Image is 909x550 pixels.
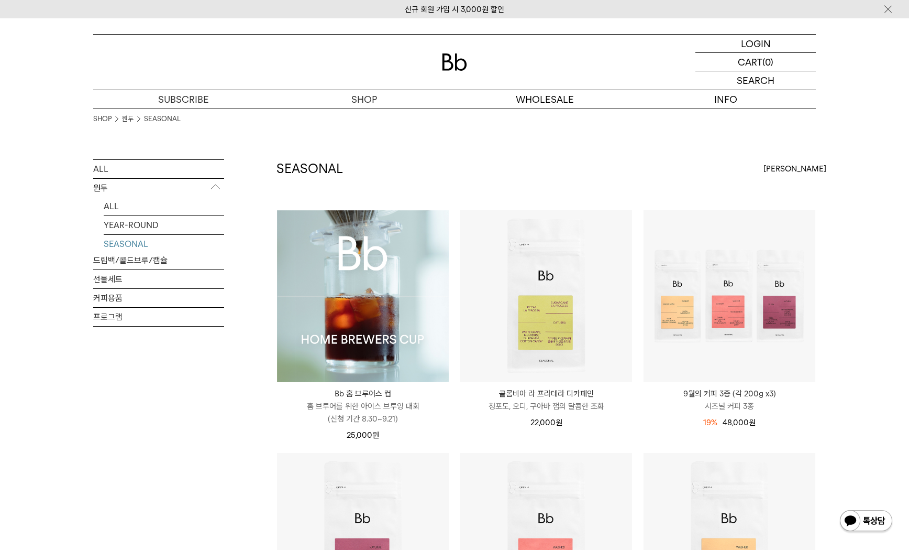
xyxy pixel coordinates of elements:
[723,418,756,427] span: 48,000
[104,216,224,234] a: YEAR-ROUND
[277,387,449,425] a: Bb 홈 브루어스 컵 홈 브루어를 위한 아이스 브루잉 대회(신청 기간 8.30~9.21)
[104,197,224,215] a: ALL
[635,90,816,109] p: INFO
[695,53,816,71] a: CART (0)
[442,53,467,71] img: 로고
[93,179,224,198] p: 원두
[644,210,815,382] img: 9월의 커피 3종 (각 200g x3)
[93,251,224,269] a: 드립백/콜드브루/캡슐
[274,90,454,109] a: SHOP
[460,387,632,400] p: 콜롬비아 라 프라데라 디카페인
[460,400,632,413] p: 청포도, 오디, 구아바 잼의 달콤한 조화
[372,430,379,440] span: 원
[695,35,816,53] a: LOGIN
[763,163,826,175] span: [PERSON_NAME]
[93,90,274,109] a: SUBSCRIBE
[347,430,379,440] span: 25,000
[93,114,112,124] a: SHOP
[276,160,343,178] h2: SEASONAL
[93,308,224,326] a: 프로그램
[277,387,449,400] p: Bb 홈 브루어스 컵
[454,90,635,109] p: WHOLESALE
[741,35,771,52] p: LOGIN
[644,400,815,413] p: 시즈널 커피 3종
[644,387,815,413] a: 9월의 커피 3종 (각 200g x3) 시즈널 커피 3종
[104,235,224,253] a: SEASONAL
[839,509,893,534] img: 카카오톡 채널 1:1 채팅 버튼
[460,210,632,382] img: 콜롬비아 라 프라데라 디카페인
[460,387,632,413] a: 콜롬비아 라 프라데라 디카페인 청포도, 오디, 구아바 잼의 달콤한 조화
[277,400,449,425] p: 홈 브루어를 위한 아이스 브루잉 대회 (신청 기간 8.30~9.21)
[703,416,717,429] div: 19%
[749,418,756,427] span: 원
[737,71,774,90] p: SEARCH
[93,160,224,178] a: ALL
[405,5,504,14] a: 신규 회원 가입 시 3,000원 할인
[530,418,562,427] span: 22,000
[122,114,134,124] a: 원두
[93,270,224,288] a: 선물세트
[556,418,562,427] span: 원
[644,387,815,400] p: 9월의 커피 3종 (각 200g x3)
[144,114,181,124] a: SEASONAL
[762,53,773,71] p: (0)
[93,289,224,307] a: 커피용품
[738,53,762,71] p: CART
[277,210,449,382] img: Bb 홈 브루어스 컵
